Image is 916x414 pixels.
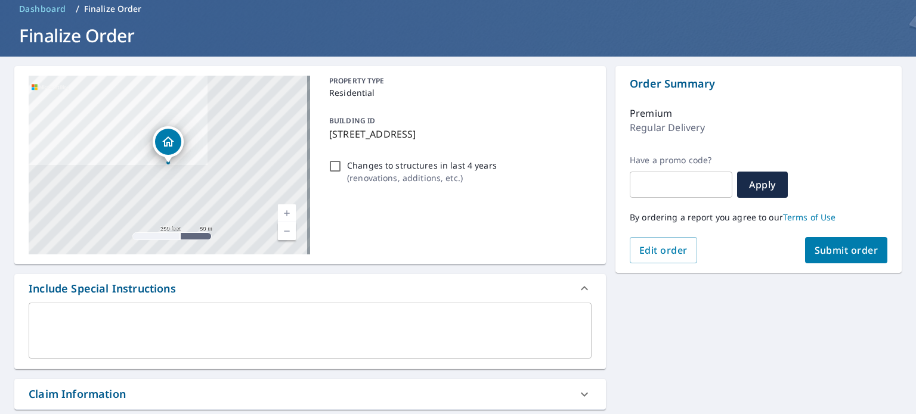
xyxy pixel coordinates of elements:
p: Regular Delivery [630,120,705,135]
button: Apply [737,172,788,198]
span: Submit order [815,244,878,257]
div: Claim Information [29,386,126,402]
div: Include Special Instructions [14,274,606,303]
p: Residential [329,86,587,99]
a: Terms of Use [783,211,836,223]
li: / [76,2,79,16]
div: Include Special Instructions [29,281,176,297]
p: Changes to structures in last 4 years [347,159,497,172]
p: [STREET_ADDRESS] [329,127,587,141]
a: Current Level 17, Zoom Out [278,222,296,240]
p: PROPERTY TYPE [329,76,587,86]
label: Have a promo code? [630,155,732,166]
p: ( renovations, additions, etc. ) [347,172,497,184]
p: Order Summary [630,76,887,92]
button: Edit order [630,237,697,263]
span: Dashboard [19,3,66,15]
a: Current Level 17, Zoom In [278,204,296,222]
p: Premium [630,106,672,120]
span: Edit order [639,244,688,257]
p: BUILDING ID [329,116,375,126]
p: By ordering a report you agree to our [630,212,887,223]
p: Finalize Order [84,3,142,15]
div: Claim Information [14,379,606,409]
button: Submit order [805,237,888,263]
span: Apply [747,178,778,191]
div: Dropped pin, building 1, Residential property, 8436 Stone Mason Dr Raleigh, NC 27613 [153,126,184,163]
h1: Finalize Order [14,23,902,48]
